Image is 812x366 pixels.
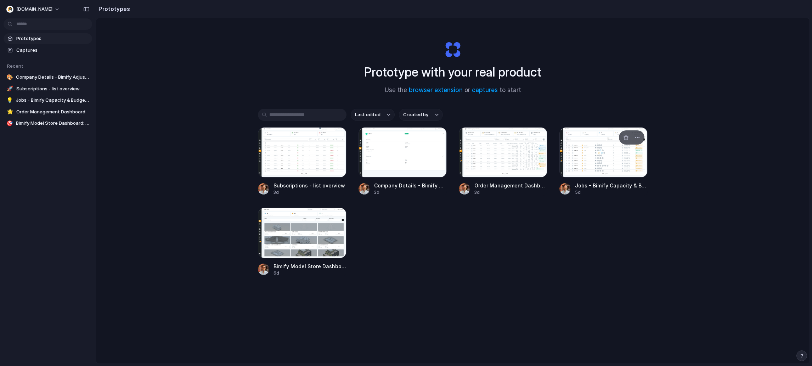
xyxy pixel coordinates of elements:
[274,270,346,276] div: 6d
[4,107,92,117] a: ⭐Order Management Dashboard
[4,84,92,94] a: 🚀Subscriptions - list overview
[16,47,89,54] span: Captures
[16,6,52,13] span: [DOMAIN_NAME]
[6,74,13,81] div: 🎨
[559,127,648,196] a: Jobs - Bimify Capacity & Budget StatsJobs - Bimify Capacity & Budget Stats5d
[403,111,428,118] span: Created by
[359,127,447,196] a: Company Details - Bimify AdjustmentsCompany Details - Bimify Adjustments3d
[4,72,92,83] a: 🎨Company Details - Bimify Adjustments
[474,189,547,196] div: 3d
[16,108,89,116] span: Order Management Dashboard
[374,189,447,196] div: 3d
[374,182,447,189] span: Company Details - Bimify Adjustments
[16,97,89,104] span: Jobs - Bimify Capacity & Budget Stats
[4,4,63,15] button: [DOMAIN_NAME]
[385,86,521,95] span: Use the or to start
[6,120,13,127] div: 🎯
[4,33,92,44] a: Prototypes
[96,5,130,13] h2: Prototypes
[355,111,380,118] span: Last edited
[474,182,547,189] span: Order Management Dashboard
[16,74,89,81] span: Company Details - Bimify Adjustments
[575,189,648,196] div: 5d
[16,35,89,42] span: Prototypes
[274,182,346,189] span: Subscriptions - list overview
[6,108,13,116] div: ⭐
[459,127,547,196] a: Order Management DashboardOrder Management Dashboard3d
[258,208,346,276] a: Bimify Model Store Dashboard: Transparent Overlay LayoutBimify Model Store Dashboard: Transparent...
[409,86,463,94] a: browser extension
[16,85,89,92] span: Subscriptions - list overview
[7,63,23,69] span: Recent
[351,109,395,121] button: Last edited
[258,127,346,196] a: Subscriptions - list overviewSubscriptions - list overview3d
[16,120,89,127] span: Bimify Model Store Dashboard: Transparent Overlay Layout
[399,109,443,121] button: Created by
[4,118,92,129] a: 🎯Bimify Model Store Dashboard: Transparent Overlay Layout
[364,63,541,81] h1: Prototype with your real product
[4,45,92,56] a: Captures
[4,95,92,106] a: 💡Jobs - Bimify Capacity & Budget Stats
[274,189,346,196] div: 3d
[575,182,648,189] span: Jobs - Bimify Capacity & Budget Stats
[274,263,346,270] span: Bimify Model Store Dashboard: Transparent Overlay Layout
[6,97,13,104] div: 💡
[472,86,498,94] a: captures
[6,85,13,92] div: 🚀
